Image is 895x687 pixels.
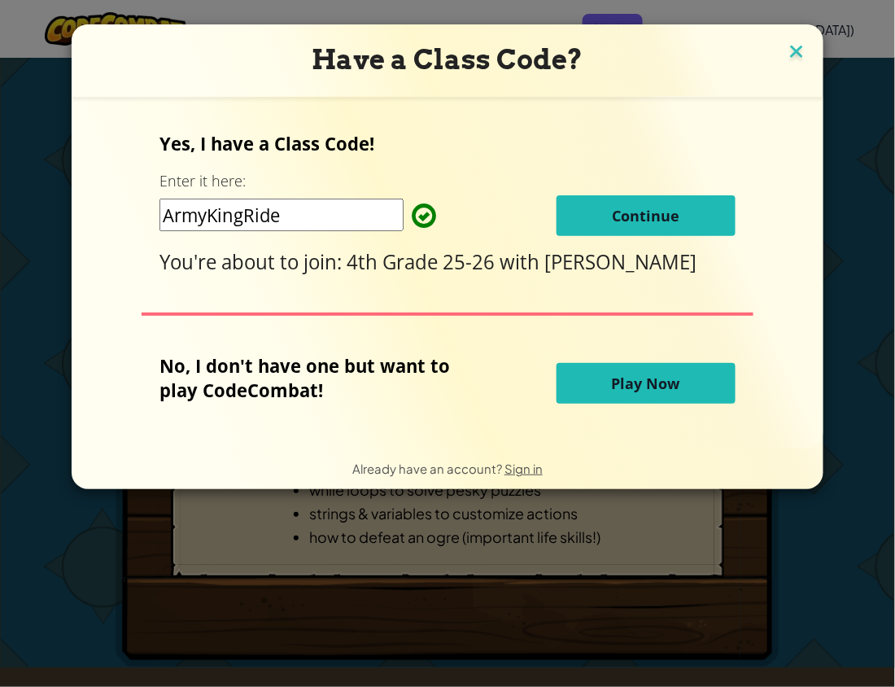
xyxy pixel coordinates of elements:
[786,41,807,65] img: close icon
[612,206,679,225] span: Continue
[612,374,680,393] span: Play Now
[159,353,474,402] p: No, I don't have one but want to play CodeCombat!
[557,363,736,404] button: Play Now
[500,248,544,275] span: with
[312,43,583,76] span: Have a Class Code?
[352,461,504,476] span: Already have an account?
[159,171,246,191] label: Enter it here:
[159,131,735,155] p: Yes, I have a Class Code!
[544,248,696,275] span: [PERSON_NAME]
[347,248,500,275] span: 4th Grade 25-26
[557,195,736,236] button: Continue
[159,248,347,275] span: You're about to join:
[504,461,543,476] a: Sign in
